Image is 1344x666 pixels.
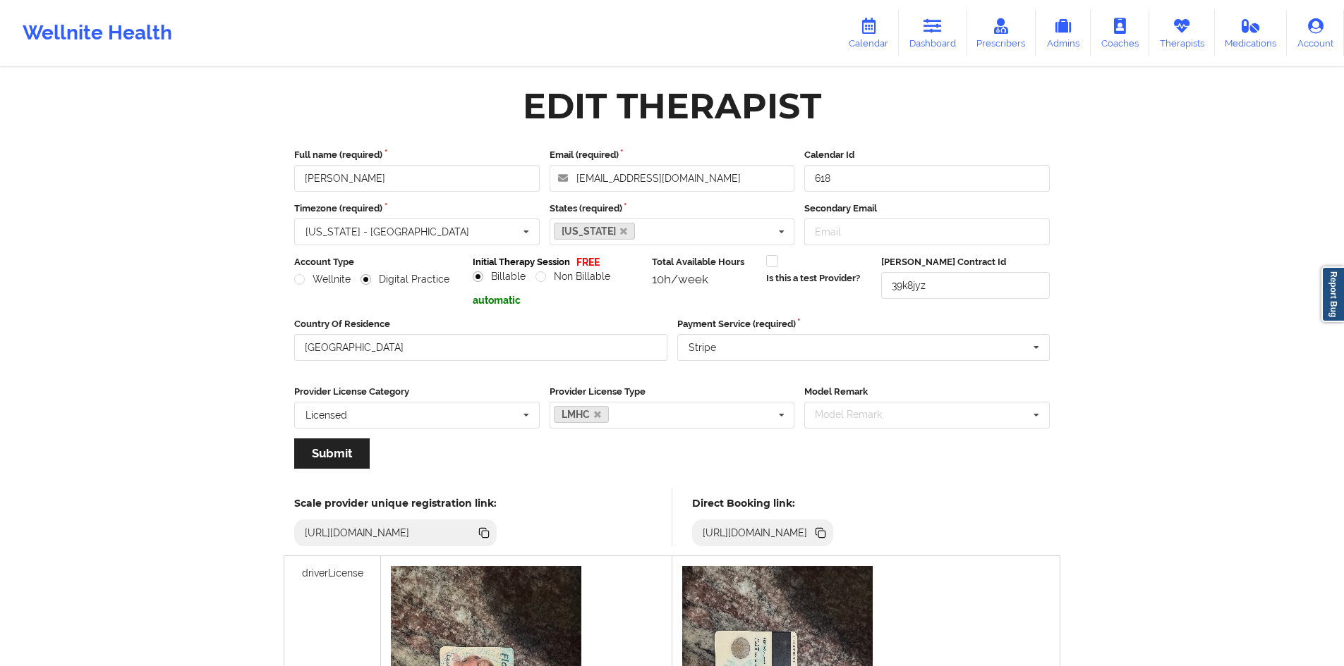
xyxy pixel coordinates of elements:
[692,497,834,510] h5: Direct Booking link:
[550,385,795,399] label: Provider License Type
[550,148,795,162] label: Email (required)
[550,202,795,216] label: States (required)
[473,293,641,307] p: automatic
[1287,10,1344,56] a: Account
[811,407,902,423] div: Model Remark
[294,317,667,331] label: Country Of Residence
[1149,10,1215,56] a: Therapists
[294,148,540,162] label: Full name (required)
[554,223,636,240] a: [US_STATE]
[881,255,1050,269] label: [PERSON_NAME] Contract Id
[1215,10,1288,56] a: Medications
[294,273,351,285] label: Wellnite
[697,526,813,540] div: [URL][DOMAIN_NAME]
[299,526,416,540] div: [URL][DOMAIN_NAME]
[294,202,540,216] label: Timezone (required)
[294,438,370,469] button: Submit
[554,406,610,423] a: LMHC
[766,271,860,285] label: Is this a test Provider?
[294,165,540,192] input: Full name
[652,255,756,269] label: Total Available Hours
[881,272,1050,299] input: Deel Contract Id
[804,385,1050,399] label: Model Remark
[294,385,540,399] label: Provider License Category
[899,10,967,56] a: Dashboard
[804,202,1050,216] label: Secondary Email
[294,497,497,510] h5: Scale provider unique registration link:
[689,343,716,352] div: Stripe
[1091,10,1149,56] a: Coaches
[804,148,1050,162] label: Calendar Id
[576,255,600,269] p: FREE
[535,271,610,283] label: Non Billable
[838,10,899,56] a: Calendar
[677,317,1051,331] label: Payment Service (required)
[804,165,1050,192] input: Calendar Id
[804,218,1050,245] input: Email
[550,165,795,192] input: Email address
[1036,10,1091,56] a: Admins
[305,410,347,420] div: Licensed
[1321,266,1344,322] a: Report Bug
[305,227,469,237] div: [US_STATE] - [GEOGRAPHIC_DATA]
[294,255,463,269] label: Account Type
[523,84,821,128] div: Edit Therapist
[473,255,570,269] label: Initial Therapy Session
[361,273,449,285] label: Digital Practice
[967,10,1036,56] a: Prescribers
[652,272,756,286] div: 10h/week
[473,271,526,283] label: Billable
